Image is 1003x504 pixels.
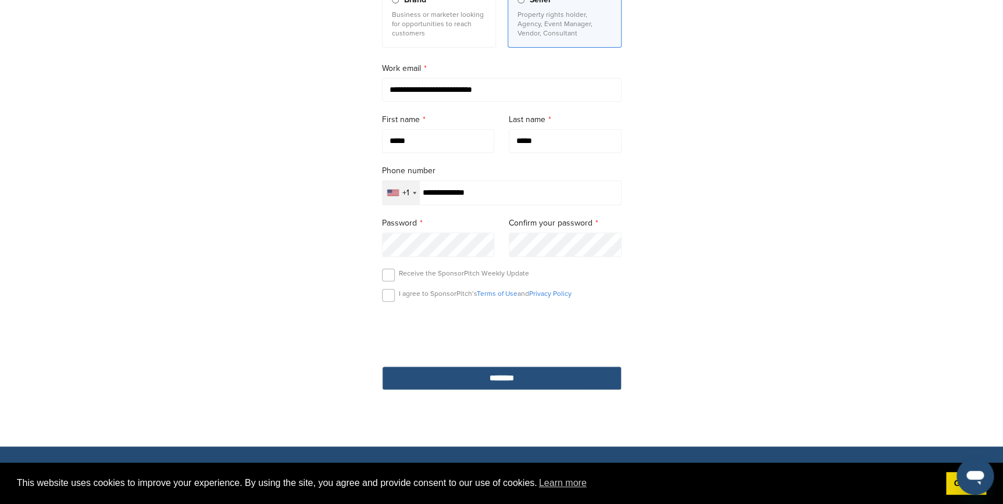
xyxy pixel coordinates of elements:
label: Last name [509,113,622,126]
a: Terms of Use [477,289,517,298]
a: learn more about cookies [537,474,588,492]
p: Receive the SponsorPitch Weekly Update [399,269,529,278]
div: Selected country [383,181,420,205]
label: Confirm your password [509,217,622,230]
label: Phone number [382,165,622,177]
a: dismiss cookie message [946,472,986,495]
span: ® [205,459,212,474]
label: Work email [382,62,622,75]
iframe: reCAPTCHA [436,315,568,349]
label: First name [382,113,495,126]
p: Business or marketer looking for opportunities to reach customers [392,10,486,38]
p: Property rights holder, Agency, Event Manager, Vendor, Consultant [517,10,612,38]
iframe: Button to launch messaging window [956,457,994,495]
label: Password [382,217,495,230]
span: This website uses cookies to improve your experience. By using the site, you agree and provide co... [17,474,937,492]
div: +1 [402,189,409,197]
a: Privacy Policy [529,289,572,298]
p: I agree to SponsorPitch’s and [399,289,572,298]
